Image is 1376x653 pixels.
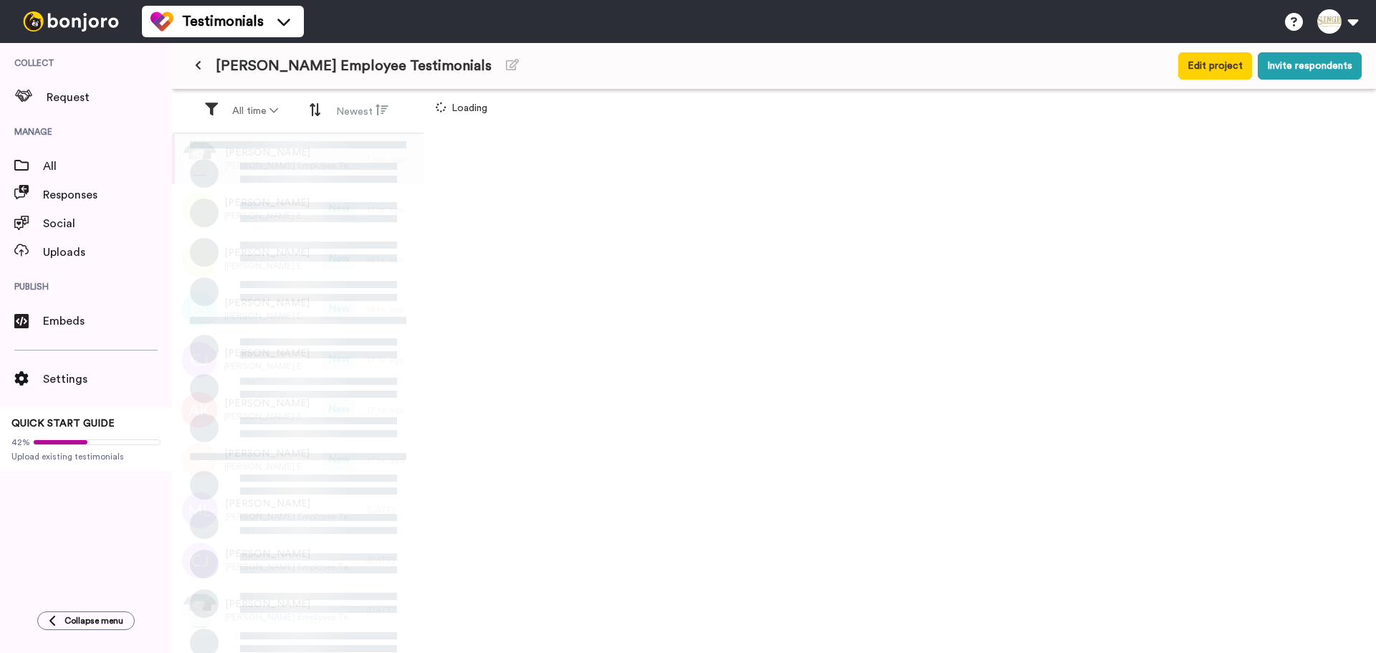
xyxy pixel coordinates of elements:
[11,437,30,448] span: 42%
[367,505,417,516] div: [DATE]
[1178,52,1252,80] button: Edit project
[64,615,123,626] span: Collapse menu
[150,10,173,33] img: tm-color.svg
[216,56,492,76] span: [PERSON_NAME] Employee Testimonials
[172,134,424,184] a: [PERSON_NAME][PERSON_NAME] Employee Testimonials1 min. ago
[43,186,172,204] span: Responses
[11,451,161,462] span: Upload existing testimonials
[322,299,355,320] span: New
[225,146,360,160] span: [PERSON_NAME]
[367,555,417,566] div: [DATE]
[181,342,217,378] img: cj.png
[181,442,217,478] img: ks.png
[225,511,360,523] span: [PERSON_NAME] Employee Testimonials
[322,449,355,471] span: New
[224,396,315,411] span: [PERSON_NAME]
[225,497,360,511] span: [PERSON_NAME]
[225,611,360,623] span: [PERSON_NAME] Employee Testimonials
[367,204,417,215] div: 16 hr. ago
[182,543,218,578] img: cj.png
[181,191,217,227] img: cm.png
[224,461,315,472] span: [PERSON_NAME] Employee Testimonials
[172,485,424,535] a: [PERSON_NAME][PERSON_NAME] Employee Testimonials[DATE]
[367,454,417,466] div: 17 hr. ago
[172,435,424,485] a: [PERSON_NAME][PERSON_NAME] Employee TestimonialsNew17 hr. ago
[367,153,417,165] div: 1 min. ago
[17,11,125,32] img: bj-logo-header-white.svg
[11,419,115,429] span: QUICK START GUIDE
[322,249,355,270] span: New
[1258,52,1362,80] button: Invite respondents
[182,11,264,32] span: Testimonials
[224,310,315,322] span: [PERSON_NAME] Employee Testimonials
[172,184,424,234] a: [PERSON_NAME][PERSON_NAME] Employee TestimonialsNew16 hr. ago
[172,234,424,285] a: [PERSON_NAME][PERSON_NAME] Employee TestimonialsNew16 hr. ago
[328,97,397,125] button: Newest
[322,399,355,421] span: New
[172,385,424,435] a: [PERSON_NAME][PERSON_NAME] Employee TestimonialsNew17 hr. ago
[181,392,217,428] img: ak.png
[225,160,360,171] span: [PERSON_NAME] Employee Testimonials
[182,141,218,177] img: 97a606d8-c824-41a3-8f0d-ba2f220f0df0.jpg
[224,260,315,272] span: [PERSON_NAME] Employee Testimonials
[224,210,315,221] span: [PERSON_NAME] Employee Testimonials
[225,597,360,611] span: [PERSON_NAME]
[43,215,172,232] span: Social
[225,561,360,573] span: [PERSON_NAME] Employee Testimonials
[224,447,315,461] span: [PERSON_NAME]
[172,335,424,385] a: [PERSON_NAME][PERSON_NAME] Employee TestimonialsNew17 hr. ago
[172,586,424,636] a: [PERSON_NAME][PERSON_NAME] Employee Testimonials[DATE]
[224,411,315,422] span: [PERSON_NAME] Employee Testimonials
[224,196,315,210] span: [PERSON_NAME]
[224,346,315,361] span: [PERSON_NAME]
[367,404,417,416] div: 17 hr. ago
[172,535,424,586] a: [PERSON_NAME][PERSON_NAME] Employee Testimonials[DATE]
[224,361,315,372] span: [PERSON_NAME] Employee Testimonials
[224,246,315,260] span: [PERSON_NAME]
[367,254,417,265] div: 16 hr. ago
[182,593,218,629] img: 97a606d8-c824-41a3-8f0d-ba2f220f0df0.jpg
[182,492,218,528] img: ml.png
[43,371,172,388] span: Settings
[37,611,135,630] button: Collapse menu
[47,89,172,106] span: Request
[224,98,287,124] button: All time
[43,244,172,261] span: Uploads
[225,547,360,561] span: [PERSON_NAME]
[43,158,172,175] span: All
[181,292,217,328] img: es.png
[367,354,417,366] div: 17 hr. ago
[367,605,417,616] div: [DATE]
[172,285,424,335] a: [PERSON_NAME][PERSON_NAME] Employee TestimonialsNew16 hr. ago
[322,349,355,371] span: New
[367,304,417,315] div: 16 hr. ago
[322,199,355,220] span: New
[181,242,217,277] img: cm.png
[43,313,172,330] span: Embeds
[224,296,315,310] span: [PERSON_NAME]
